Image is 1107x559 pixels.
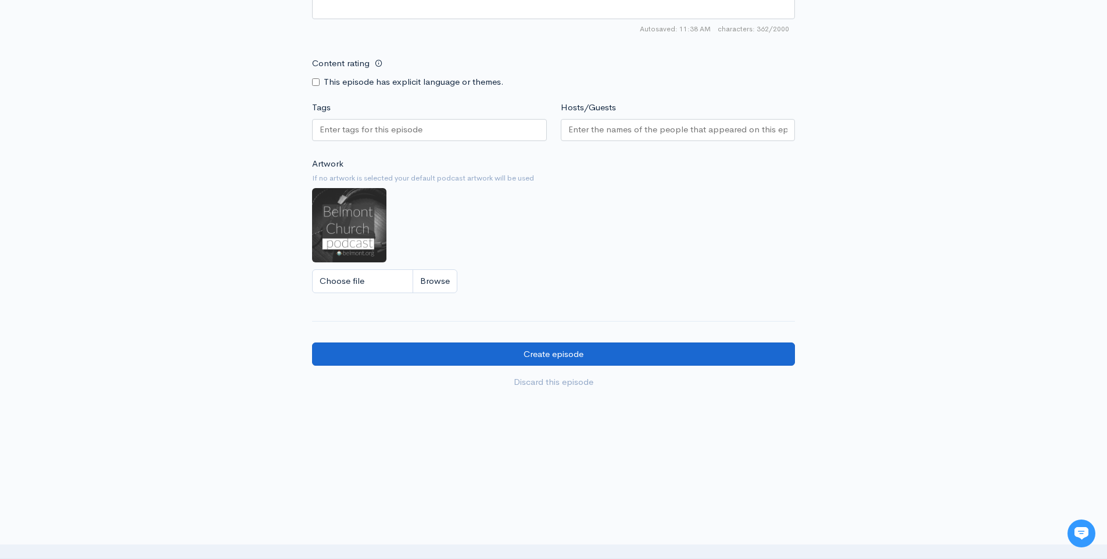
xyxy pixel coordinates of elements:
[1067,520,1095,547] iframe: gist-messenger-bubble-iframe
[312,172,795,184] small: If no artwork is selected your default podcast artwork will be used
[312,370,795,394] a: Discard this episode
[312,342,795,366] input: Create episode
[561,101,616,114] label: Hosts/Guests
[34,218,207,241] input: Search articles
[312,157,343,171] label: Artwork
[75,161,139,170] span: New conversation
[568,123,788,136] input: Enter the names of the people that appeared on this episode
[320,123,424,136] input: Enter tags for this episode
[16,199,217,213] p: Find an answer quickly
[17,77,215,133] h2: Just let us know if you need anything and we'll be happy to help! 🙂
[18,154,214,177] button: New conversation
[312,101,331,114] label: Tags
[17,56,215,75] h1: Hi 👋
[324,75,504,89] label: This episode has explicit language or themes.
[312,52,370,75] label: Content rating
[640,24,711,34] span: Autosaved: 11:38 AM
[718,24,789,34] span: 362/2000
